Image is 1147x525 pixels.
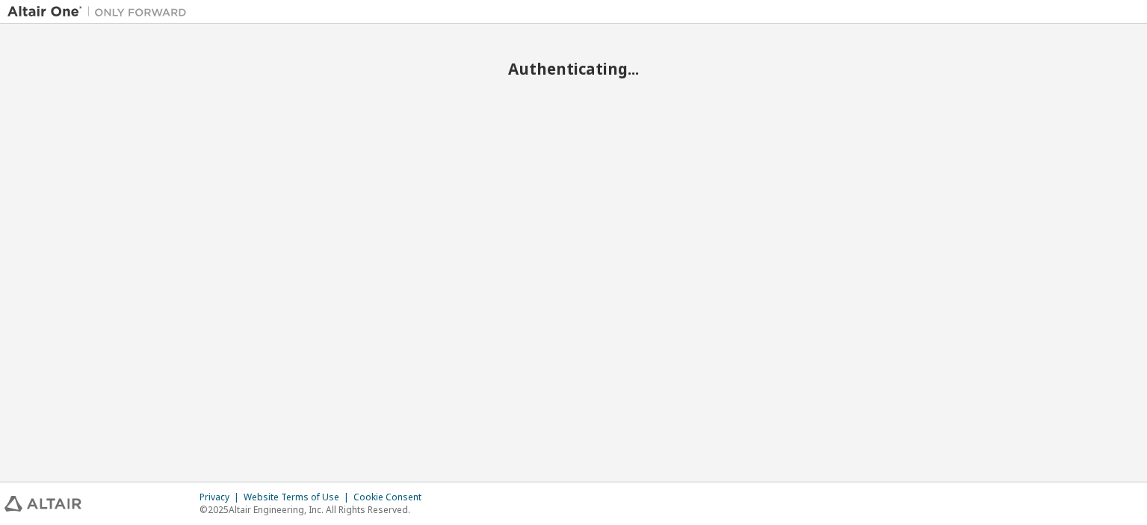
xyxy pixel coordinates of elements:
div: Privacy [200,491,244,503]
p: © 2025 Altair Engineering, Inc. All Rights Reserved. [200,503,430,516]
div: Cookie Consent [353,491,430,503]
img: Altair One [7,4,194,19]
img: altair_logo.svg [4,496,81,512]
div: Website Terms of Use [244,491,353,503]
h2: Authenticating... [7,59,1140,78]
